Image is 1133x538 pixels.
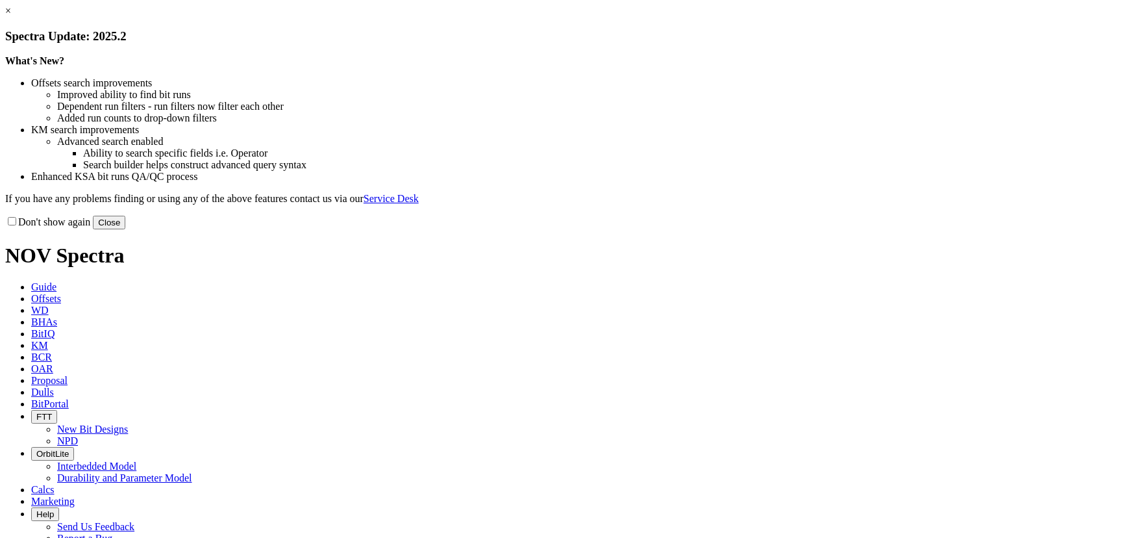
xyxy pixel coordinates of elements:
[57,472,192,483] a: Durability and Parameter Model
[31,77,1128,89] li: Offsets search improvements
[5,193,1128,205] p: If you have any problems finding or using any of the above features contact us via our
[5,216,90,227] label: Don't show again
[83,159,1128,171] li: Search builder helps construct advanced query syntax
[57,521,134,532] a: Send Us Feedback
[57,435,78,446] a: NPD
[31,496,75,507] span: Marketing
[36,509,54,519] span: Help
[5,244,1128,268] h1: NOV Spectra
[57,101,1128,112] li: Dependent run filters - run filters now filter each other
[31,124,1128,136] li: KM search improvements
[57,136,1128,147] li: Advanced search enabled
[93,216,125,229] button: Close
[5,29,1128,44] h3: Spectra Update: 2025.2
[31,281,56,292] span: Guide
[57,112,1128,124] li: Added run counts to drop-down filters
[36,412,52,422] span: FTT
[5,5,11,16] a: ×
[83,147,1128,159] li: Ability to search specific fields i.e. Operator
[31,398,69,409] span: BitPortal
[31,375,68,386] span: Proposal
[31,363,53,374] span: OAR
[31,387,54,398] span: Dulls
[31,305,49,316] span: WD
[8,217,16,225] input: Don't show again
[31,328,55,339] span: BitIQ
[31,352,52,363] span: BCR
[31,340,48,351] span: KM
[57,461,136,472] a: Interbedded Model
[364,193,419,204] a: Service Desk
[5,55,64,66] strong: What's New?
[31,484,55,495] span: Calcs
[31,171,1128,183] li: Enhanced KSA bit runs QA/QC process
[31,316,57,327] span: BHAs
[57,89,1128,101] li: Improved ability to find bit runs
[57,424,128,435] a: New Bit Designs
[36,449,69,459] span: OrbitLite
[31,293,61,304] span: Offsets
